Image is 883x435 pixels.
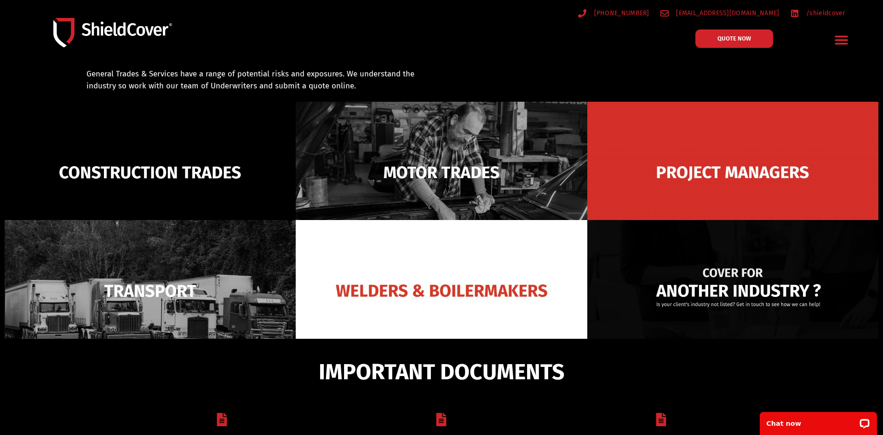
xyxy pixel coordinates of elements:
[53,18,172,47] img: Shield-Cover-Underwriting-Australia-logo-full
[754,406,883,435] iframe: LiveChat chat widget
[695,29,773,48] a: QUOTE NOW
[791,7,845,19] a: /shieldcover
[674,7,779,19] span: [EMAIL_ADDRESS][DOMAIN_NAME]
[660,7,780,19] a: [EMAIL_ADDRESS][DOMAIN_NAME]
[717,35,751,41] span: QUOTE NOW
[319,363,564,381] span: IMPORTANT DOCUMENTS
[804,7,845,19] span: /shieldcover
[592,7,649,19] span: [PHONE_NUMBER]
[578,7,649,19] a: [PHONE_NUMBER]
[86,68,430,92] p: General Trades & Services have a range of potential risks and exposures. We understand the indust...
[831,29,853,51] div: Menu Toggle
